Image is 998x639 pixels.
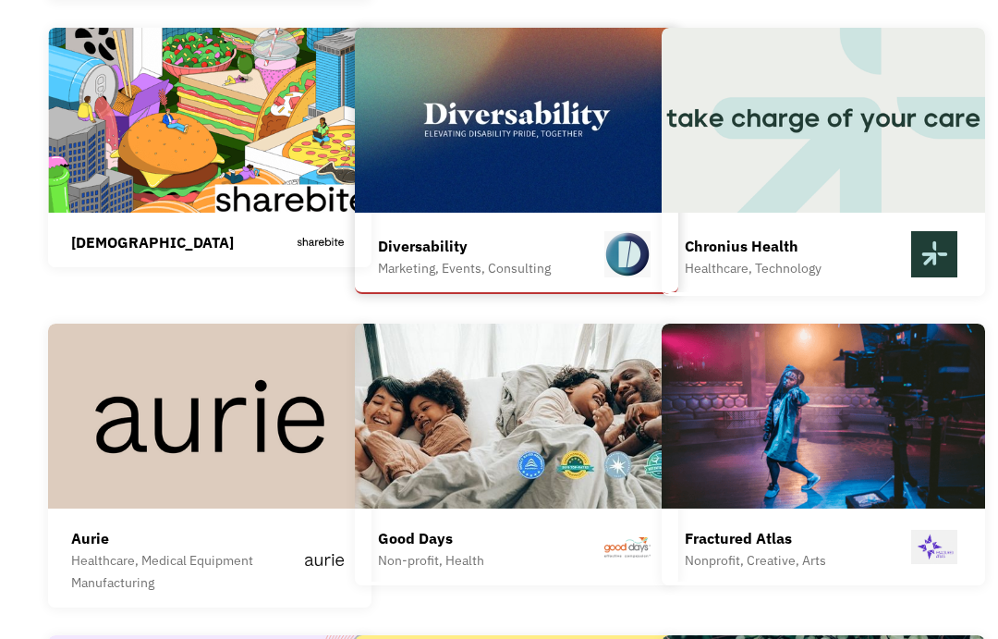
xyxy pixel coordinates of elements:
[355,324,678,585] a: Good DaysNon-profit, Health
[48,28,371,267] a: [DEMOGRAPHIC_DATA]
[685,527,826,549] div: Fractured Atlas
[378,257,551,279] div: Marketing, Events, Consulting
[685,235,822,257] div: Chronius Health
[685,549,826,571] div: Nonprofit, Creative, Arts
[48,324,371,608] a: AurieHealthcare, Medical Equipment Manufacturing
[378,549,484,571] div: Non-profit, Health
[71,527,301,549] div: Aurie
[71,549,301,594] div: Healthcare, Medical Equipment Manufacturing
[355,28,678,294] a: DiversabilityMarketing, Events, Consulting
[71,231,234,253] div: [DEMOGRAPHIC_DATA]
[662,324,985,585] a: Fractured AtlasNonprofit, Creative, Arts
[662,28,985,296] a: Chronius HealthHealthcare, Technology
[378,527,484,549] div: Good Days
[685,257,822,279] div: Healthcare, Technology
[378,235,551,257] div: Diversability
